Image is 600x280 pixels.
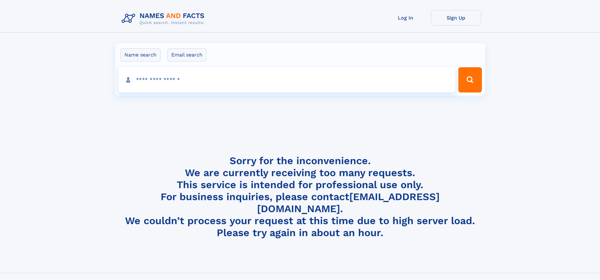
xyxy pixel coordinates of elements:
[380,10,431,26] a: Log In
[431,10,481,26] a: Sign Up
[119,10,210,27] img: Logo Names and Facts
[257,191,440,215] a: [EMAIL_ADDRESS][DOMAIN_NAME]
[120,48,161,62] label: Name search
[118,67,456,92] input: search input
[119,155,481,239] h4: Sorry for the inconvenience. We are currently receiving too many requests. This service is intend...
[167,48,207,62] label: Email search
[458,67,482,92] button: Search Button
